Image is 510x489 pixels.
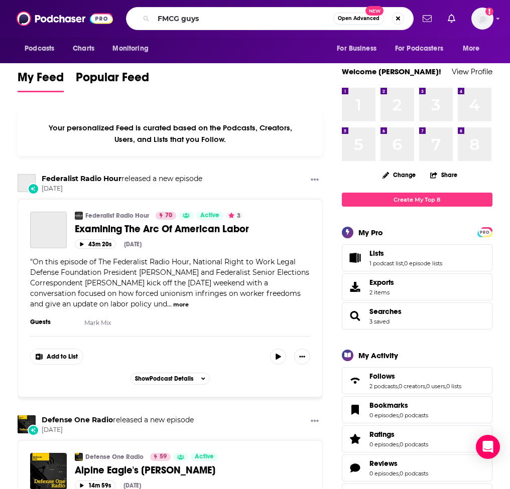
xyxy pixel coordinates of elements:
a: 0 podcasts [400,470,428,477]
input: Search podcasts, credits, & more... [154,11,333,27]
button: Share [430,165,458,185]
div: My Activity [358,351,398,360]
span: Ratings [369,430,395,439]
div: New Episode [28,425,39,436]
span: New [365,6,384,16]
span: 70 [165,211,172,221]
span: Active [195,452,214,462]
a: Reviews [369,459,428,468]
span: Active [200,211,219,221]
span: Alpine Eagle's [PERSON_NAME] [75,464,215,476]
a: 2 podcasts [369,383,398,390]
span: Charts [73,42,94,56]
a: 0 episodes [369,412,399,419]
span: , [399,470,400,477]
a: 0 episode lists [404,260,442,267]
img: Defense One Radio [75,453,83,461]
span: More [463,42,480,56]
a: 70 [156,212,176,220]
a: Defense One Radio [85,453,144,461]
span: Podcasts [25,42,54,56]
span: Ratings [342,425,492,452]
div: Open Intercom Messenger [476,435,500,459]
a: Active [191,453,218,461]
a: Alpine Eagle's [PERSON_NAME] [75,464,310,476]
button: open menu [389,39,458,58]
span: Lists [342,244,492,271]
span: PRO [479,229,491,236]
span: On this episode of The Federalist Radio Hour, National Right to Work Legal Defense Foundation Pre... [30,257,309,308]
a: Ratings [345,432,365,446]
a: My Feed [18,70,64,92]
span: Reviews [369,459,398,468]
a: Bookmarks [345,403,365,417]
span: Exports [345,280,365,294]
span: [DATE] [42,185,202,193]
img: Podchaser - Follow, Share and Rate Podcasts [17,9,113,28]
span: Add to List [47,353,78,361]
img: Federalist Radio Hour [75,212,83,220]
a: Mark Mix [84,319,111,327]
a: 3 saved [369,318,390,325]
h3: Guests [30,318,75,326]
a: Ratings [369,430,428,439]
a: 1 podcast list [369,260,403,267]
span: , [398,383,399,390]
a: Welcome [PERSON_NAME]! [342,67,441,76]
a: Defense One Radio [42,415,113,424]
button: open menu [18,39,67,58]
div: [DATE] [124,241,142,248]
span: Popular Feed [76,70,149,91]
span: Open Advanced [338,16,379,21]
div: New Episode [28,183,39,194]
button: Show More Button [307,415,323,428]
button: Show More Button [307,174,323,187]
span: My Feed [18,70,64,91]
a: 59 [150,453,171,461]
a: 0 episodes [369,441,399,448]
a: 0 users [426,383,445,390]
img: User Profile [471,8,493,30]
span: For Business [337,42,376,56]
a: Show notifications dropdown [419,10,436,27]
a: 0 lists [446,383,461,390]
span: ... [167,299,172,308]
img: Defense One Radio [18,415,36,433]
span: , [425,383,426,390]
svg: Email not verified [485,8,493,16]
span: Follows [342,367,492,394]
button: 43m 20s [75,239,116,249]
button: ShowPodcast Details [131,373,210,385]
span: Exports [369,278,394,287]
span: , [399,441,400,448]
span: , [445,383,446,390]
a: Reviews [345,461,365,475]
a: 0 creators [399,383,425,390]
span: Follows [369,372,395,381]
a: Create My Top 8 [342,193,492,206]
a: Searches [369,307,402,316]
span: , [399,412,400,419]
span: Searches [342,302,492,330]
div: [DATE] [123,482,141,489]
a: Federalist Radio Hour [18,174,36,192]
a: PRO [479,228,491,235]
span: For Podcasters [395,42,443,56]
span: 2 items [369,289,394,296]
span: 59 [160,452,167,462]
a: Follows [369,372,461,381]
a: Searches [345,309,365,323]
button: more [173,300,189,309]
span: Logged in as jbarbour [471,8,493,30]
a: Federalist Radio Hour [42,174,121,183]
span: Reviews [342,454,492,481]
h3: released a new episode [42,174,202,184]
a: Exports [342,273,492,300]
div: Search podcasts, credits, & more... [126,7,414,30]
div: Your personalized Feed is curated based on the Podcasts, Creators, Users, and Lists that you Follow. [18,110,323,156]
